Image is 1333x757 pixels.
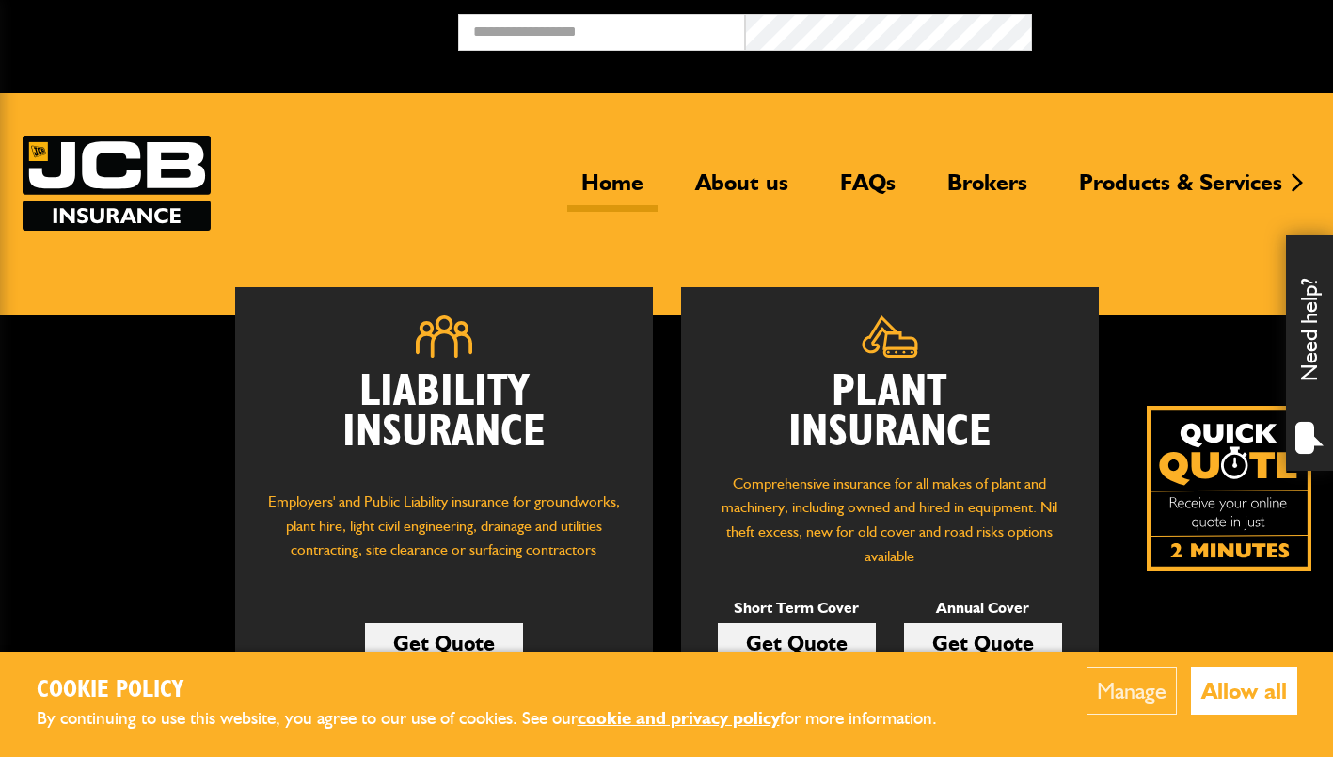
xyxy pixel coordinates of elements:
[1286,235,1333,471] div: Need help?
[718,623,876,663] a: Get Quote
[681,169,802,212] a: About us
[37,704,968,733] p: By continuing to use this website, you agree to our use of cookies. See our for more information.
[718,596,876,620] p: Short Term Cover
[904,623,1062,663] a: Get Quote
[23,136,211,231] a: JCB Insurance Services
[365,623,523,663] a: Get Quote
[23,136,211,231] img: JCB Insurance Services logo
[826,169,910,212] a: FAQs
[263,490,625,580] p: Employers' and Public Liability insurance for groundworks, plant hire, light civil engineering, d...
[1147,406,1311,571] a: Get your insurance quote isn just 2-minutes
[1191,667,1297,715] button: Allow all
[1147,406,1311,571] img: Quick Quote
[709,372,1071,453] h2: Plant Insurance
[709,472,1071,568] p: Comprehensive insurance for all makes of plant and machinery, including owned and hired in equipm...
[578,707,780,729] a: cookie and privacy policy
[567,169,658,212] a: Home
[1065,169,1296,212] a: Products & Services
[37,676,968,705] h2: Cookie Policy
[1087,667,1177,715] button: Manage
[263,372,625,472] h2: Liability Insurance
[1032,14,1319,43] button: Broker Login
[933,169,1041,212] a: Brokers
[904,596,1062,620] p: Annual Cover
